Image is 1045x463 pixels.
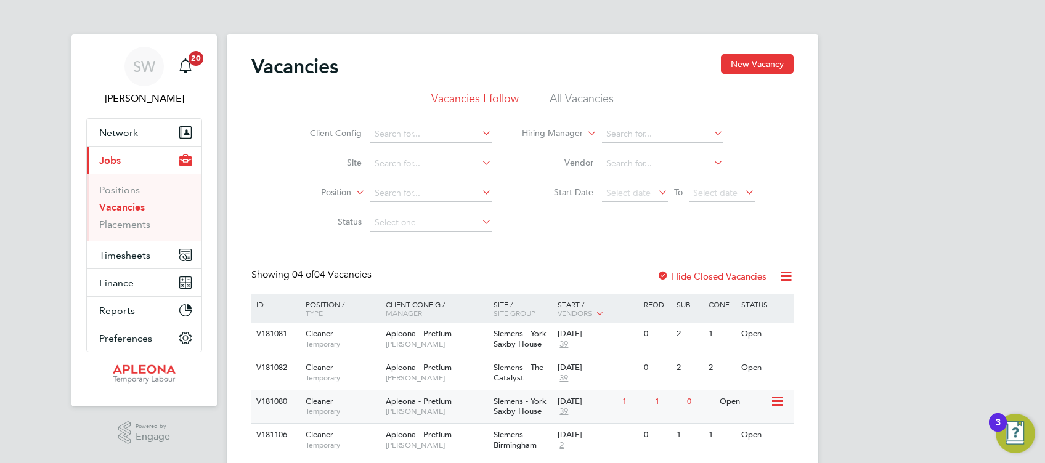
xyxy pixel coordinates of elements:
div: 0 [641,356,673,379]
li: All Vacancies [550,91,614,113]
button: Preferences [87,324,201,352]
div: [DATE] [558,363,638,373]
span: Siemens - York Saxby House [494,396,547,417]
div: Start / [555,294,641,324]
div: V181080 [253,390,296,413]
a: Powered byEngage [118,421,171,445]
span: Siemens - York Saxby House [494,328,547,349]
span: Manager [386,308,422,318]
div: [DATE] [558,397,616,407]
span: Cleaner [306,362,333,372]
input: Select one [370,214,492,231]
label: Hiring Manager [512,127,583,140]
div: V181082 [253,356,296,379]
span: Select date [606,187,651,198]
button: Network [87,119,201,146]
button: Jobs [87,147,201,174]
span: Siemens - The Catalyst [494,362,543,383]
div: Site / [490,294,555,323]
span: 39 [558,406,570,417]
div: 1 [705,424,738,446]
span: [PERSON_NAME] [386,373,487,383]
span: Siemens Birmingham [494,429,537,450]
div: 0 [641,424,673,446]
div: Showing [251,268,374,281]
span: Jobs [99,155,121,166]
div: 2 [673,356,705,379]
a: Positions [99,184,140,196]
div: Client Config / [383,294,490,323]
label: Status [291,216,362,227]
nav: Main navigation [71,34,217,406]
div: Position / [296,294,383,323]
li: Vacancies I follow [431,91,519,113]
div: 3 [995,422,1001,438]
div: 1 [673,424,705,446]
div: 1 [652,390,684,413]
label: Position [280,187,351,199]
span: Finance [99,277,134,289]
input: Search for... [370,126,492,143]
span: Preferences [99,332,152,344]
button: Timesheets [87,241,201,268]
div: ID [253,294,296,315]
span: 2 [558,440,566,451]
span: Cleaner [306,429,333,440]
div: 1 [705,323,738,345]
input: Search for... [370,185,492,202]
h2: Vacancies [251,54,338,79]
span: Engage [136,432,170,442]
span: 04 Vacancies [292,268,372,281]
div: 2 [705,356,738,379]
span: Temporary [306,440,380,450]
div: V181106 [253,424,296,446]
div: Reqd [641,294,673,315]
span: Apleona - Pretium [386,328,452,339]
div: Open [738,424,792,446]
button: Finance [87,269,201,296]
div: V181081 [253,323,296,345]
div: Jobs [87,174,201,241]
span: Type [306,308,323,318]
button: Reports [87,297,201,324]
span: To [670,184,686,200]
div: Status [738,294,792,315]
button: New Vacancy [721,54,794,74]
span: Temporary [306,373,380,383]
span: 39 [558,339,570,350]
input: Search for... [370,155,492,172]
span: Site Group [494,308,535,318]
a: SW[PERSON_NAME] [86,47,202,106]
a: Vacancies [99,201,145,213]
span: 04 of [292,268,314,281]
div: 0 [684,390,716,413]
button: Open Resource Center, 3 new notifications [996,414,1035,453]
div: Open [717,390,770,413]
span: 39 [558,373,570,384]
div: 2 [673,323,705,345]
span: Vendors [558,308,592,318]
img: apleona-logo-retina.png [113,364,176,384]
a: Placements [99,219,150,230]
div: Open [738,356,792,379]
label: Client Config [291,127,362,139]
label: Site [291,157,362,168]
div: Conf [705,294,738,315]
a: Go to home page [86,364,202,384]
a: 20 [173,47,198,86]
span: Cleaner [306,328,333,339]
span: Select date [693,187,738,198]
span: Powered by [136,421,170,432]
span: Timesheets [99,249,150,261]
div: Sub [673,294,705,315]
div: 1 [619,390,651,413]
span: Cleaner [306,396,333,406]
label: Hide Closed Vacancies [657,270,766,282]
span: Apleona - Pretium [386,429,452,440]
label: Start Date [522,187,593,198]
label: Vendor [522,157,593,168]
span: [PERSON_NAME] [386,406,487,416]
div: [DATE] [558,329,638,339]
span: [PERSON_NAME] [386,339,487,349]
span: 20 [189,51,203,66]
